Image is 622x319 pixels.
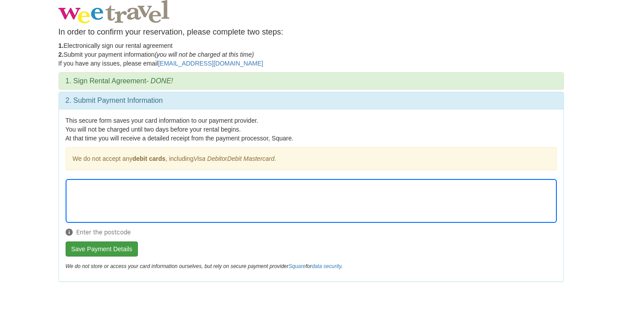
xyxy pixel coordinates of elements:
strong: debit cards [133,155,166,162]
h3: 2. Submit Payment Information [66,97,557,105]
h3: 1. Sign Rental Agreement [66,77,557,85]
p: This secure form saves your card information to our payment provider. You will not be charged unt... [66,116,557,143]
em: We do not store or access your card information ourselves, but rely on secure payment provider for . [66,263,343,269]
em: Visa Debit [193,155,222,162]
a: [EMAIL_ADDRESS][DOMAIN_NAME] [158,60,263,67]
a: data security [312,263,341,269]
strong: 1. [59,42,64,49]
button: Save Payment Details [66,241,138,257]
em: - DONE! [146,77,173,85]
span: Enter the postcode [66,228,557,237]
iframe: Secure Credit Card Form [66,179,556,222]
a: Square [289,263,305,269]
strong: 2. [59,51,64,58]
em: (you will not be charged at this time) [155,51,254,58]
p: Electronically sign our rental agreement Submit your payment information If you have any issues, ... [59,41,564,68]
h4: In order to confirm your reservation, please complete two steps: [59,28,564,37]
em: Debit Mastercard [227,155,274,162]
div: We do not accept any , including or . [66,147,557,170]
